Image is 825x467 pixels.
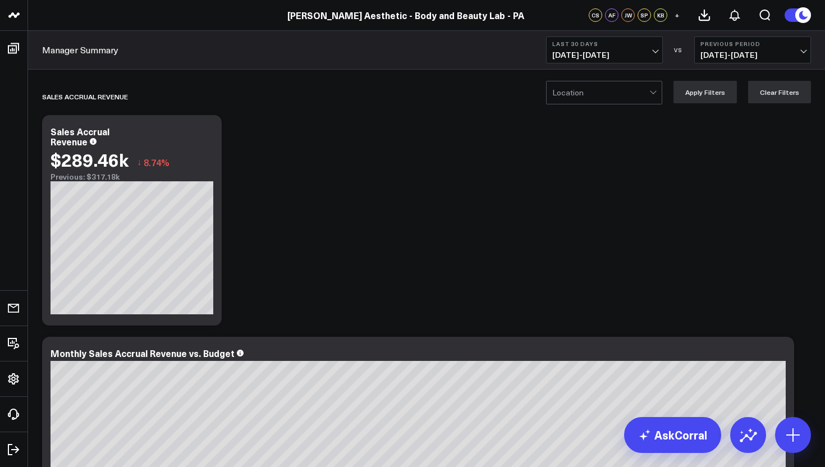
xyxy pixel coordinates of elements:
[287,9,524,21] a: [PERSON_NAME] Aesthetic - Body and Beauty Lab - PA
[668,47,689,53] div: VS
[552,40,657,47] b: Last 30 Days
[748,81,811,103] button: Clear Filters
[51,172,213,181] div: Previous: $317.18k
[137,155,141,170] span: ↓
[42,84,128,109] div: Sales Accrual Revenue
[700,40,805,47] b: Previous Period
[670,8,684,22] button: +
[694,36,811,63] button: Previous Period[DATE]-[DATE]
[51,125,109,148] div: Sales Accrual Revenue
[621,8,635,22] div: JW
[51,149,129,170] div: $289.46k
[654,8,667,22] div: KB
[144,156,169,168] span: 8.74%
[589,8,602,22] div: CS
[675,11,680,19] span: +
[700,51,805,59] span: [DATE] - [DATE]
[605,8,618,22] div: AF
[42,44,118,56] a: Manager Summary
[552,51,657,59] span: [DATE] - [DATE]
[546,36,663,63] button: Last 30 Days[DATE]-[DATE]
[51,347,235,359] div: Monthly Sales Accrual Revenue vs. Budget
[673,81,737,103] button: Apply Filters
[638,8,651,22] div: SP
[624,417,721,453] a: AskCorral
